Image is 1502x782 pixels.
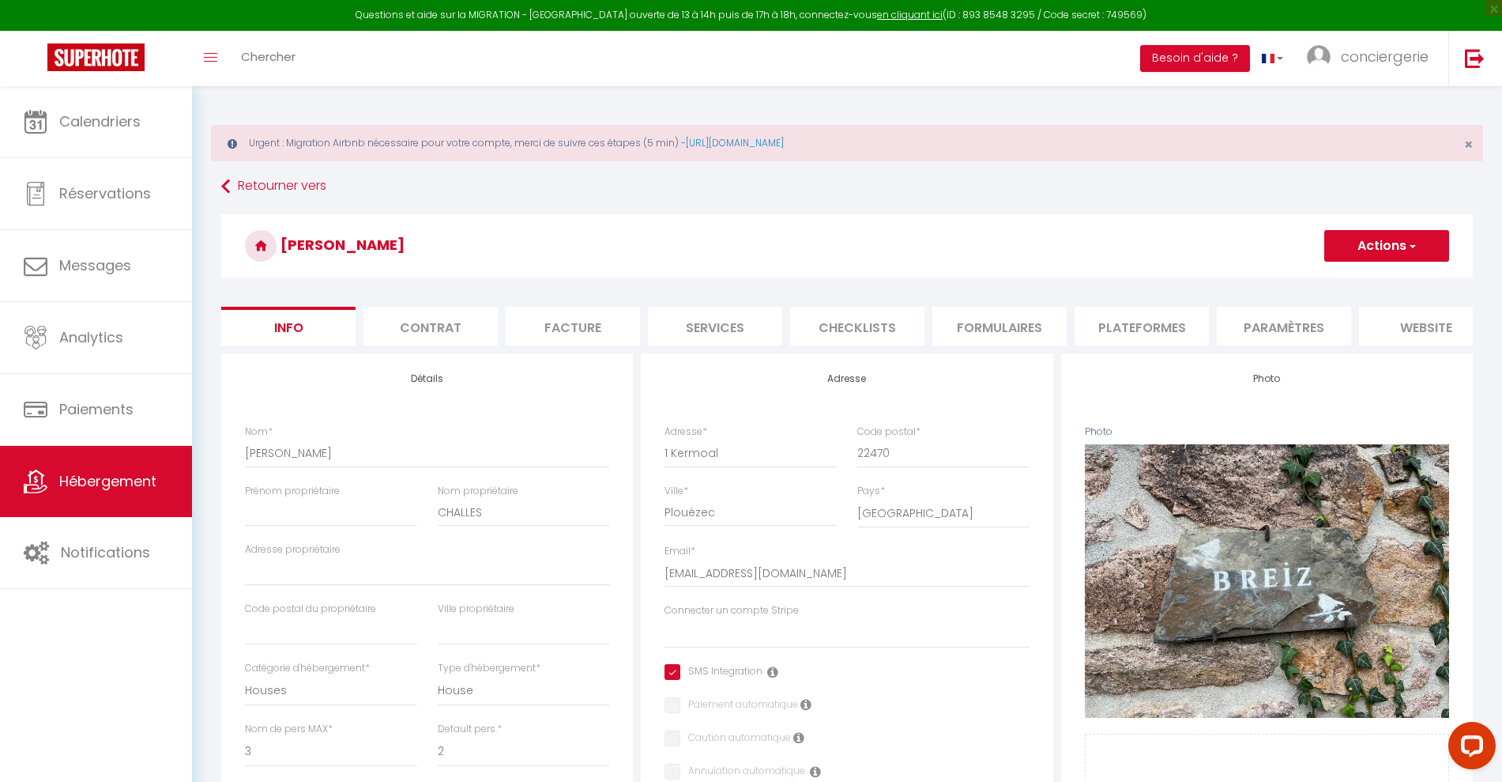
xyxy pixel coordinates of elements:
li: Plateformes [1075,307,1209,346]
span: Calendriers [59,111,141,131]
label: Code postal [857,425,920,440]
a: Retourner vers [221,172,1473,201]
button: Close [1464,138,1473,152]
button: Supprimer [1229,569,1304,593]
button: Besoin d'aide ? [1140,45,1250,72]
label: Code postal du propriétaire [245,602,376,617]
span: Notifications [61,542,150,562]
a: en cliquant ici [877,8,943,21]
span: × [1464,134,1473,154]
li: Formulaires [932,307,1067,346]
a: [URL][DOMAIN_NAME] [686,136,784,149]
img: ... [1307,45,1331,69]
label: Default pers. [438,722,502,737]
a: ... conciergerie [1295,31,1448,86]
img: Super Booking [47,43,145,71]
iframe: LiveChat chat widget [1436,716,1502,782]
span: Analytics [59,327,123,347]
li: Contrat [363,307,498,346]
span: Chercher [241,48,296,65]
label: Prénom propriétaire [245,484,340,499]
label: Photo [1085,425,1112,440]
label: Nom propriétaire [438,484,518,499]
li: Facture [506,307,640,346]
label: Pays [857,484,885,499]
label: Adresse [664,425,707,440]
span: conciergerie [1341,47,1429,66]
h4: Détails [245,373,609,384]
h4: Photo [1085,373,1449,384]
li: Checklists [790,307,924,346]
label: Paiement automatique [680,697,798,715]
label: Nom de pers MAX [245,722,333,737]
button: Actions [1324,230,1449,262]
span: Hébergement [59,471,156,491]
label: Email [664,544,695,559]
img: logout [1465,48,1485,68]
label: Caution automatique [680,731,791,748]
label: Adresse propriétaire [245,542,341,557]
label: Ville [664,484,688,499]
span: Paiements [59,399,134,419]
label: Connecter un compte Stripe [664,603,799,618]
span: Réservations [59,183,151,203]
li: Services [648,307,782,346]
label: Catégorie d'hébergement [245,661,370,676]
label: Ville propriétaire [438,602,514,617]
label: Type d'hébergement [438,661,540,676]
li: Paramètres [1217,307,1351,346]
li: website [1359,307,1493,346]
h4: Adresse [664,373,1029,384]
label: Nom [245,425,273,440]
span: Messages [59,255,131,275]
h3: [PERSON_NAME] [221,214,1473,278]
div: Urgent : Migration Airbnb nécessaire pour votre compte, merci de suivre ces étapes (5 min) - [211,125,1483,161]
li: Info [221,307,356,346]
a: Chercher [229,31,307,86]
